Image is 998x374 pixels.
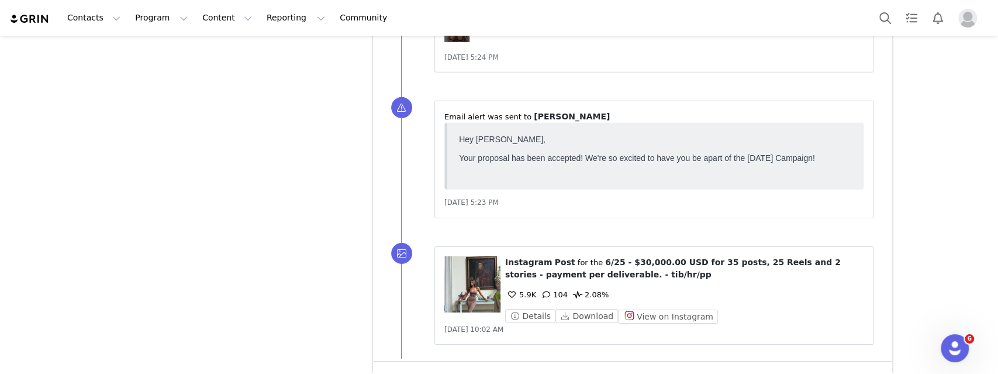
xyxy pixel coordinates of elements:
li: [URL][DOMAIN_NAME] [28,85,398,95]
span: Post [555,258,575,267]
span: 2.08% [571,290,609,299]
img: placeholder-profile.jpg [958,9,977,28]
img: grin logo [9,13,50,25]
a: Community [333,5,399,31]
span: Instagram [505,258,552,267]
span: Ensure this link is in your bio: [28,85,134,95]
button: Reporting [260,5,332,31]
button: Contacts [60,5,127,31]
span: 6 [965,334,974,344]
span: Sit tight and relax until your order delivers! [28,95,181,104]
button: Download [555,309,618,323]
strong: Next Steps: [5,59,50,68]
button: View on Instagram [618,310,718,324]
button: Profile [951,9,989,28]
p: Please stay in touch with your account manager once you receive your package. [5,41,398,50]
a: View on Instagram [618,312,718,321]
a: HERE [220,76,243,85]
a: Tasks [899,5,924,31]
button: Details [505,309,555,323]
p: 1-10 submitted 7/24, resubmitting 8/8 [5,22,398,32]
p: Hey [PERSON_NAME], Your proposal has been accepted! We're so excited to have you be apart of the ... [5,5,398,33]
p: 🚩 Has edited posts weeks after they've gone live for validation - will not be approving edited po... [5,5,398,23]
p: Hi [PERSON_NAME], You order has been accepted! [5,5,398,33]
p: - Notice, every 10 posts [5,5,398,14]
span: 104 [539,290,568,299]
button: Content [195,5,259,31]
p: 11-20 submitted 9/30 [5,40,398,49]
p: ⁨Email⁩ alert was sent to ⁨ ⁩ [444,111,864,123]
button: Notifications [925,5,951,31]
button: Search [872,5,898,31]
span: [DATE] 5:24 PM [444,53,499,61]
span: Like & comment on at least 3 posts on our Instagram [28,76,243,85]
strong: Payments [5,5,43,14]
p: ⁨ ⁩ ⁨ ⁩ for the ⁨ ⁩ [505,256,864,281]
span: [PERSON_NAME] [534,112,610,121]
button: Program [128,5,195,31]
span: 5.9K [505,290,536,299]
iframe: Intercom live chat [941,334,969,362]
span: [DATE] 5:23 PM [444,198,499,207]
span: 6/25 - $30,000.00 USD for 35 posts, 25 Reels and 2 stories - payment per deliverable. - tib/hr/pp [505,258,841,279]
span: [DATE] 10:02 AM [444,325,503,334]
